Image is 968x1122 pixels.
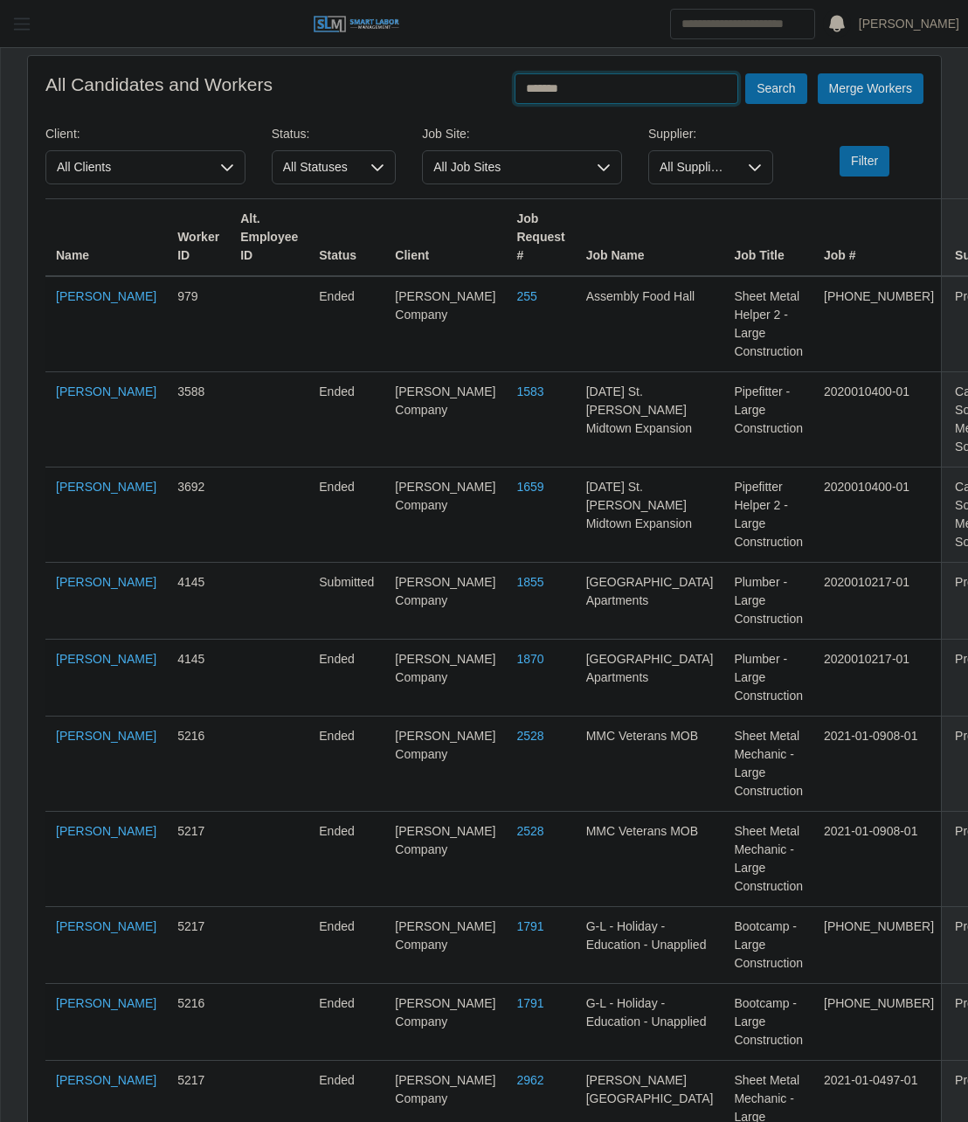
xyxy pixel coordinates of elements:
a: [PERSON_NAME] [56,824,156,838]
td: MMC Veterans MOB [576,812,724,907]
td: G-L - Holiday - Education - Unapplied [576,907,724,984]
td: [PHONE_NUMBER] [813,907,944,984]
td: [DATE] St. [PERSON_NAME] Midtown Expansion [576,467,724,563]
td: ended [308,984,384,1061]
span: All Job Sites [423,151,586,184]
td: [PERSON_NAME] Company [384,984,506,1061]
td: 2020010400-01 [813,372,944,467]
td: Bootcamp - Large Construction [723,907,813,984]
button: Filter [840,146,889,177]
a: [PERSON_NAME] [56,919,156,933]
a: 1870 [516,652,543,666]
td: ended [308,812,384,907]
td: 2020010217-01 [813,563,944,640]
td: ended [308,467,384,563]
td: [PHONE_NUMBER] [813,276,944,372]
td: [PERSON_NAME] Company [384,907,506,984]
td: Assembly Food Hall [576,276,724,372]
a: [PERSON_NAME] [56,729,156,743]
th: Job Name [576,199,724,277]
span: All Clients [46,151,210,184]
span: All Statuses [273,151,361,184]
a: 1659 [516,480,543,494]
th: Status [308,199,384,277]
td: 5216 [167,984,230,1061]
a: 1791 [516,919,543,933]
th: Name [45,199,167,277]
td: 2020010217-01 [813,640,944,717]
input: Search [670,9,815,39]
td: ended [308,276,384,372]
img: SLM Logo [313,15,400,34]
td: Plumber - Large Construction [723,640,813,717]
td: G-L - Holiday - Education - Unapplied [576,984,724,1061]
td: submitted [308,563,384,640]
a: [PERSON_NAME] [56,652,156,666]
button: Merge Workers [818,73,923,104]
td: 3692 [167,467,230,563]
a: [PERSON_NAME] [56,996,156,1010]
td: Sheet Metal Mechanic - Large Construction [723,717,813,812]
td: 5217 [167,812,230,907]
td: 3588 [167,372,230,467]
td: ended [308,717,384,812]
a: 1791 [516,996,543,1010]
td: 4145 [167,563,230,640]
td: 5217 [167,907,230,984]
td: Plumber - Large Construction [723,563,813,640]
td: MMC Veterans MOB [576,717,724,812]
a: 1583 [516,384,543,398]
td: ended [308,372,384,467]
td: 2021-01-0908-01 [813,812,944,907]
td: Sheet Metal Helper 2 - Large Construction [723,276,813,372]
th: Alt. Employee ID [230,199,308,277]
td: Bootcamp - Large Construction [723,984,813,1061]
th: Job Request # [506,199,575,277]
td: Pipefitter - Large Construction [723,372,813,467]
td: 5216 [167,717,230,812]
a: 255 [516,289,536,303]
td: [DATE] St. [PERSON_NAME] Midtown Expansion [576,372,724,467]
th: Client [384,199,506,277]
a: 2528 [516,824,543,838]
td: [PHONE_NUMBER] [813,984,944,1061]
td: [PERSON_NAME] Company [384,717,506,812]
td: [GEOGRAPHIC_DATA] Apartments [576,640,724,717]
label: Status: [272,125,310,143]
label: Job Site: [422,125,469,143]
a: [PERSON_NAME] [56,384,156,398]
td: Pipefitter Helper 2 - Large Construction [723,467,813,563]
h4: All Candidates and Workers [45,73,273,95]
a: [PERSON_NAME] [56,1073,156,1087]
label: Client: [45,125,80,143]
td: [PERSON_NAME] Company [384,563,506,640]
a: [PERSON_NAME] [56,575,156,589]
a: 2962 [516,1073,543,1087]
td: 2020010400-01 [813,467,944,563]
td: [PERSON_NAME] Company [384,467,506,563]
a: 1855 [516,575,543,589]
td: ended [308,907,384,984]
th: Job # [813,199,944,277]
td: 979 [167,276,230,372]
td: [PERSON_NAME] Company [384,372,506,467]
a: [PERSON_NAME] [859,15,959,33]
a: [PERSON_NAME] [56,289,156,303]
a: [PERSON_NAME] [56,480,156,494]
label: Supplier: [648,125,696,143]
td: [PERSON_NAME] Company [384,812,506,907]
td: 2021-01-0908-01 [813,717,944,812]
a: 2528 [516,729,543,743]
td: [PERSON_NAME] Company [384,640,506,717]
td: Sheet Metal Mechanic - Large Construction [723,812,813,907]
button: Search [745,73,806,104]
td: [GEOGRAPHIC_DATA] Apartments [576,563,724,640]
td: ended [308,640,384,717]
td: 4145 [167,640,230,717]
span: All Suppliers [649,151,737,184]
th: Worker ID [167,199,230,277]
td: [PERSON_NAME] Company [384,276,506,372]
th: Job Title [723,199,813,277]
